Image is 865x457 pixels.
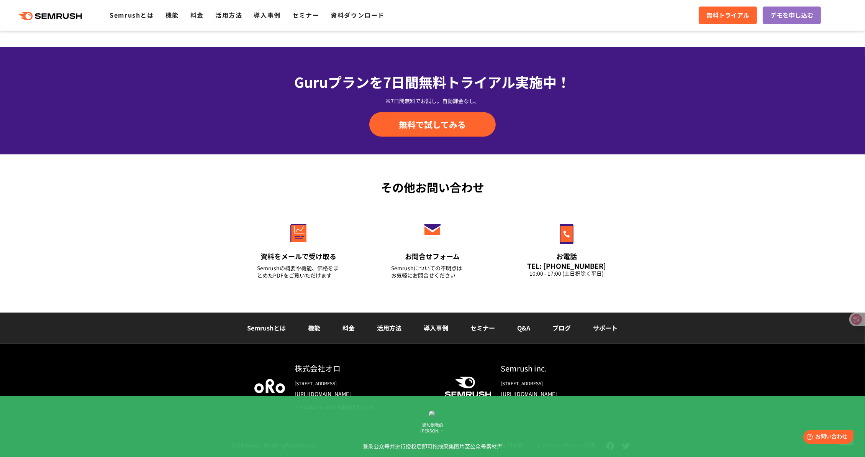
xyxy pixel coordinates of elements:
a: Semrushとは [247,323,286,332]
a: 機能 [165,10,179,20]
a: 無料トライアル [699,7,757,24]
span: 無料トライアル [706,10,749,20]
a: セミナー [471,323,495,332]
iframe: Help widget launcher [797,427,857,449]
span: デモを申し込む [770,10,813,20]
a: [URL][DOMAIN_NAME] [295,390,432,398]
div: 10:00 - 17:00 (土日祝除く平日) [525,270,608,277]
a: 資料ダウンロード [331,10,385,20]
a: 導入事例 [254,10,281,20]
a: 無料で試してみる [369,112,496,136]
div: Guruプランを7日間 [231,71,634,92]
a: サポート [593,323,618,332]
div: [STREET_ADDRESS] [295,380,432,387]
a: デモを申し込む [763,7,821,24]
a: 機能 [308,323,321,332]
a: Q&A [518,323,531,332]
a: セミナー [292,10,319,20]
div: その他お問い合わせ [231,179,634,196]
a: 活用方法 [377,323,402,332]
div: ※7日間無料でお試し。自動課金なし。 [231,97,634,105]
div: 株式会社オロ [295,363,432,374]
a: 資料をメールで受け取る Semrushの概要や機能、価格をまとめたPDFをご覧いただけます [241,207,356,289]
div: Semrushの概要や機能、価格をまとめたPDFをご覧いただけます [257,265,340,279]
div: Semrush inc. [501,363,611,374]
span: 無料で試してみる [399,118,466,130]
div: [STREET_ADDRESS] [501,380,611,387]
a: 活用方法 [215,10,242,20]
img: oro company [254,379,285,393]
a: お問合せフォーム Semrushについての不明点はお気軽にお問合せください [375,207,490,289]
a: ブログ [553,323,571,332]
a: 料金 [190,10,204,20]
div: 資料をメールで受け取る [257,252,340,261]
a: 料金 [343,323,355,332]
a: [URL][DOMAIN_NAME] [501,390,611,398]
a: 導入事例 [424,323,449,332]
div: Semrushについての不明点は お気軽にお問合せください [391,265,474,279]
div: お電話 [525,252,608,261]
div: お問合せフォーム [391,252,474,261]
span: 無料トライアル実施中！ [419,72,571,92]
div: TEL: [PHONE_NUMBER] [525,261,608,270]
a: Semrushとは [110,10,154,20]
